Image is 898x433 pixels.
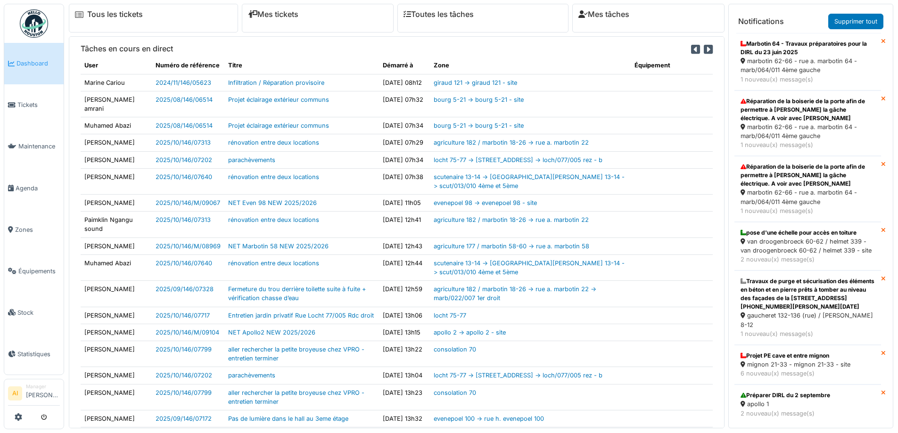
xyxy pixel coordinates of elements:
[156,346,212,353] a: 2025/10/146/07799
[156,156,212,163] a: 2025/10/146/07202
[741,229,875,237] div: pose d'une échelle pour accès en toiture
[741,329,875,338] div: 1 nouveau(x) message(s)
[17,308,60,317] span: Stock
[379,168,430,194] td: [DATE] 07h38
[228,199,317,206] a: NET Even 98 NEW 2025/2026
[228,329,315,336] a: NET Apollo2 NEW 2025/2026
[228,122,329,129] a: Projet éclairage extérieur communs
[741,400,875,408] div: apollo 1
[4,250,64,292] a: Équipements
[734,384,881,424] a: Préparer DIRL du 2 septembre apollo 1 2 nouveau(x) message(s)
[734,90,881,156] a: Réparation de la boiserie de la porte afin de permettre à [PERSON_NAME] la gâche électrique. A vo...
[379,91,430,117] td: [DATE] 07h32
[741,311,875,329] div: gaucheret 132-136 (rue) / [PERSON_NAME] 8-12
[379,254,430,280] td: [DATE] 12h44
[81,74,152,91] td: Marine Cariou
[81,307,152,324] td: [PERSON_NAME]
[81,410,152,427] td: [PERSON_NAME]
[741,255,875,264] div: 2 nouveau(x) message(s)
[578,10,629,19] a: Mes tâches
[228,79,324,86] a: Infiltration / Réparation provisoire
[734,345,881,384] a: Projet PE cave et entre mignon mignon 21-33 - mignon 21-33 - site 6 nouveau(x) message(s)
[741,123,875,140] div: marbotin 62-66 - rue a. marbotin 64 - marb/064/011 4ème gauche
[434,243,589,250] a: agriculture 177 / marbotin 58-60 -> rue a. marbotin 58
[734,156,881,222] a: Réparation de la boiserie de la porte afin de permettre à [PERSON_NAME] la gâche électrique. A vo...
[156,139,211,146] a: 2025/10/146/07313
[379,307,430,324] td: [DATE] 13h06
[828,14,883,29] a: Supprimer tout
[81,237,152,254] td: [PERSON_NAME]
[741,277,875,311] div: Travaux de purge et sécurisation des éléments en béton et en pierre prêts à tomber au niveau des ...
[17,350,60,359] span: Statistiques
[741,75,875,84] div: 1 nouveau(x) message(s)
[228,389,364,405] a: aller rechercher la petite broyeuse chez VPRO -entretien terminer
[228,243,329,250] a: NET Marbotin 58 NEW 2025/2026
[81,341,152,367] td: [PERSON_NAME]
[26,383,60,403] li: [PERSON_NAME]
[156,260,212,267] a: 2025/10/146/07640
[4,43,64,84] a: Dashboard
[228,139,319,146] a: rénovation entre deux locations
[741,188,875,206] div: marbotin 62-66 - rue a. marbotin 64 - marb/064/011 4ème gauche
[741,140,875,149] div: 1 nouveau(x) message(s)
[228,260,319,267] a: rénovation entre deux locations
[156,122,213,129] a: 2025/08/146/06514
[434,372,602,379] a: locht 75-77 -> [STREET_ADDRESS] -> loch/077/005 rez - b
[81,151,152,168] td: [PERSON_NAME]
[156,286,214,293] a: 2025/09/146/07328
[81,281,152,307] td: [PERSON_NAME]
[81,168,152,194] td: [PERSON_NAME]
[379,237,430,254] td: [DATE] 12h43
[434,173,625,189] a: scutenaire 13-14 -> [GEOGRAPHIC_DATA][PERSON_NAME] 13-14 -> scut/013/010 4ème et 5ème
[741,391,875,400] div: Préparer DIRL du 2 septembre
[81,254,152,280] td: Muhamed Abazi
[379,341,430,367] td: [DATE] 13h22
[4,292,64,333] a: Stock
[20,9,48,38] img: Badge_color-CXgf-gQk.svg
[734,270,881,345] a: Travaux de purge et sécurisation des éléments en béton et en pierre prêts à tomber au niveau des ...
[379,117,430,134] td: [DATE] 07h34
[156,243,221,250] a: 2025/10/146/M/08969
[156,199,220,206] a: 2025/10/146/M/09067
[228,216,319,223] a: rénovation entre deux locations
[434,346,476,353] a: consolation 70
[434,96,524,103] a: bourg 5-21 -> bourg 5-21 - site
[4,167,64,209] a: Agenda
[379,151,430,168] td: [DATE] 07h34
[4,209,64,250] a: Zones
[18,142,60,151] span: Maintenance
[156,389,212,396] a: 2025/10/146/07799
[156,173,212,180] a: 2025/10/146/07640
[156,312,210,319] a: 2025/10/146/07717
[434,286,596,302] a: agriculture 182 / marbotin 18-26 -> rue a. marbotin 22 -> marb/022/007 1er droit
[8,386,22,400] li: AI
[4,126,64,167] a: Maintenance
[379,367,430,384] td: [DATE] 13h04
[379,212,430,237] td: [DATE] 12h41
[81,367,152,384] td: [PERSON_NAME]
[434,415,544,422] a: evenepoel 100 -> rue h. evenepoel 100
[8,383,60,406] a: AI Manager[PERSON_NAME]
[379,384,430,410] td: [DATE] 13h23
[152,57,224,74] th: Numéro de référence
[741,351,875,360] div: Projet PE cave et entre mignon
[16,59,60,68] span: Dashboard
[434,260,625,276] a: scutenaire 13-14 -> [GEOGRAPHIC_DATA][PERSON_NAME] 13-14 -> scut/013/010 4ème et 5ème
[379,57,430,74] th: Démarré à
[81,134,152,151] td: [PERSON_NAME]
[228,173,319,180] a: rénovation entre deux locations
[379,74,430,91] td: [DATE] 08h12
[228,96,329,103] a: Projet éclairage extérieur communs
[379,134,430,151] td: [DATE] 07h29
[84,62,98,69] span: translation missing: fr.shared.user
[434,139,589,146] a: agriculture 182 / marbotin 18-26 -> rue a. marbotin 22
[156,216,211,223] a: 2025/10/146/07313
[741,206,875,215] div: 1 nouveau(x) message(s)
[16,184,60,193] span: Agenda
[379,410,430,427] td: [DATE] 13h32
[434,79,517,86] a: giraud 121 -> giraud 121 - site
[18,267,60,276] span: Équipements
[379,281,430,307] td: [DATE] 12h59
[404,10,474,19] a: Toutes les tâches
[228,346,364,362] a: aller rechercher la petite broyeuse chez VPRO -entretien terminer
